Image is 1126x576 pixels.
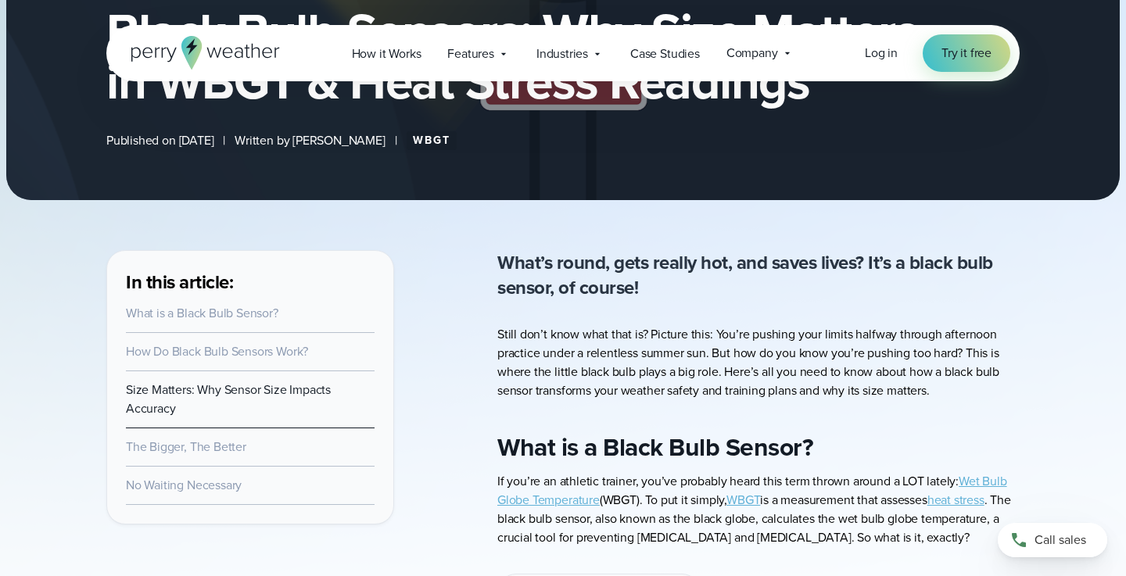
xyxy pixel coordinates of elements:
a: No Waiting Necessary [126,476,242,494]
span: Published on [DATE] [106,131,213,150]
strong: What is a Black Bulb Sensor? [497,428,813,466]
span: Log in [865,44,898,62]
span: How it Works [352,45,421,63]
p: If you’re an athletic trainer, you’ve probably heard this term thrown around a LOT lately: (WBGT)... [497,472,1020,547]
span: Try it free [941,44,992,63]
h1: Black Bulb Sensors: Why Size Matters in WBGT & Heat Stress Readings [106,6,1020,106]
p: What’s round, gets really hot, and saves lives? It’s a black bulb sensor, of course! [497,250,1020,300]
a: How Do Black Bulb Sensors Work? [126,342,308,360]
span: | [223,131,225,150]
a: Wet Bulb Globe Temperature [497,472,1007,509]
a: Log in [865,44,898,63]
span: Written by [PERSON_NAME] [235,131,385,150]
a: heat stress [927,491,984,509]
a: What is a Black Bulb Sensor? [126,304,278,322]
span: Call sales [1035,531,1086,549]
h3: In this article: [126,270,375,295]
span: Features [447,45,494,63]
a: How it Works [339,38,435,70]
a: Case Studies [617,38,713,70]
a: Size Matters: Why Sensor Size Impacts Accuracy [126,381,331,417]
p: Still don’t know what that is? Picture this: You’re pushing your limits halfway through afternoon... [497,325,1020,400]
span: Company [726,44,778,63]
span: | [395,131,397,150]
a: Call sales [998,523,1107,557]
a: The Bigger, The Better [126,438,246,456]
span: Case Studies [630,45,700,63]
a: WBGT [726,491,760,509]
span: Industries [536,45,588,63]
a: WBGT [407,131,457,150]
a: Try it free [923,34,1010,72]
